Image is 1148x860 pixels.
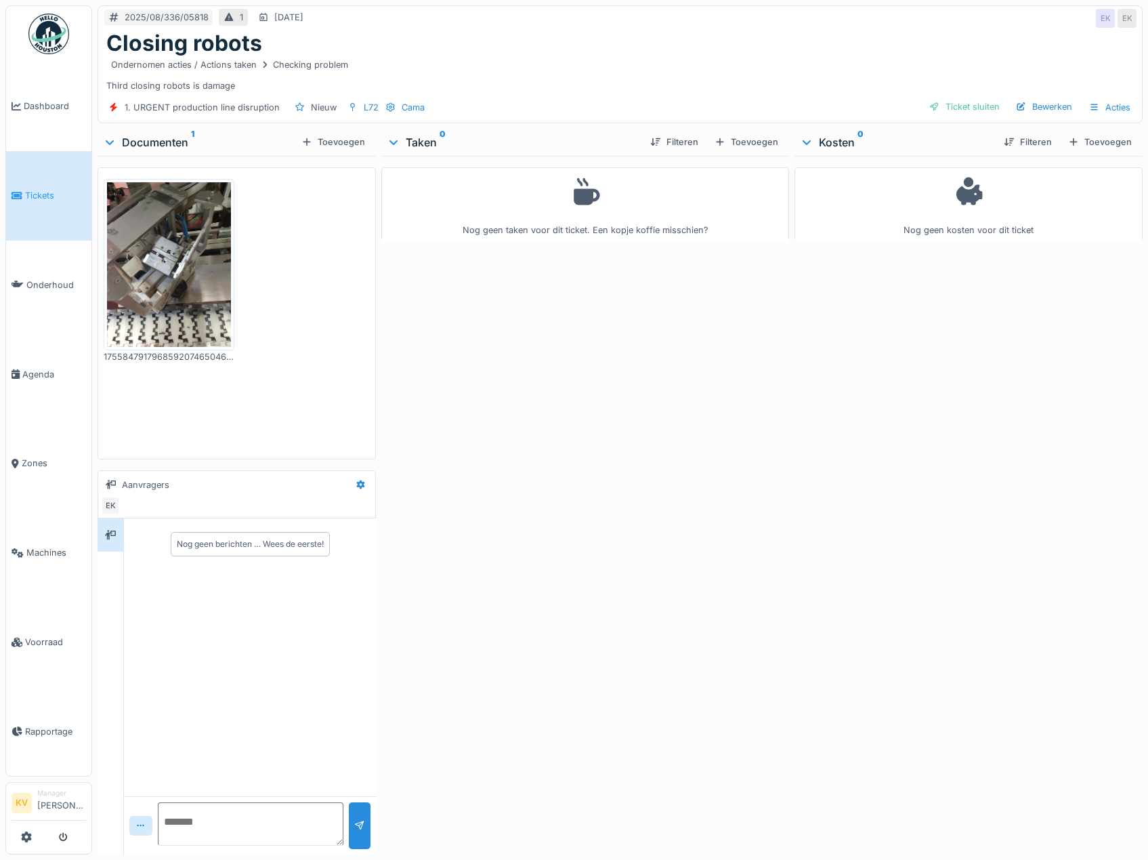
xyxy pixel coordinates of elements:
[240,11,243,24] div: 1
[25,189,86,202] span: Tickets
[37,788,86,798] div: Manager
[106,30,262,56] h1: Closing robots
[125,11,209,24] div: 2025/08/336/05818
[122,478,169,491] div: Aanvragers
[6,329,91,419] a: Agenda
[191,134,194,150] sup: 1
[125,101,280,114] div: 1. URGENT production line disruption
[28,14,69,54] img: Badge_color-CXgf-gQk.svg
[6,151,91,241] a: Tickets
[387,134,639,150] div: Taken
[311,101,337,114] div: Nieuw
[6,687,91,776] a: Rapportage
[924,98,1005,116] div: Ticket sluiten
[12,793,32,813] li: KV
[22,457,86,470] span: Zones
[1118,9,1136,28] div: EK
[6,62,91,151] a: Dashboard
[26,279,86,291] span: Onderhoud
[6,419,91,508] a: Zones
[22,368,86,381] span: Agenda
[1011,98,1078,116] div: Bewerken
[104,350,234,363] div: 17558479179685920746504628998703.jpg
[26,546,86,559] span: Machines
[106,56,1134,91] div: Third closing robots is damage
[25,725,86,738] span: Rapportage
[998,133,1057,151] div: Filteren
[111,58,348,71] div: Ondernomen acties / Actions taken Checking problem
[12,788,86,821] a: KV Manager[PERSON_NAME]
[296,133,370,151] div: Toevoegen
[103,134,296,150] div: Documenten
[390,173,780,237] div: Nog geen taken voor dit ticket. Een kopje koffie misschien?
[1083,98,1136,117] div: Acties
[6,241,91,330] a: Onderhoud
[803,173,1134,237] div: Nog geen kosten voor dit ticket
[6,598,91,687] a: Voorraad
[402,101,425,114] div: Cama
[1096,9,1115,28] div: EK
[37,788,86,817] li: [PERSON_NAME]
[25,636,86,649] span: Voorraad
[177,538,324,550] div: Nog geen berichten … Wees de eerste!
[107,182,231,347] img: x2bngxsahm8lhx1pa6wwz7re8nkc
[274,11,303,24] div: [DATE]
[101,496,120,515] div: EK
[857,134,864,150] sup: 0
[364,101,379,114] div: L72
[6,508,91,598] a: Machines
[440,134,446,150] sup: 0
[645,133,704,151] div: Filteren
[800,134,993,150] div: Kosten
[1063,133,1137,151] div: Toevoegen
[709,133,784,151] div: Toevoegen
[24,100,86,112] span: Dashboard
